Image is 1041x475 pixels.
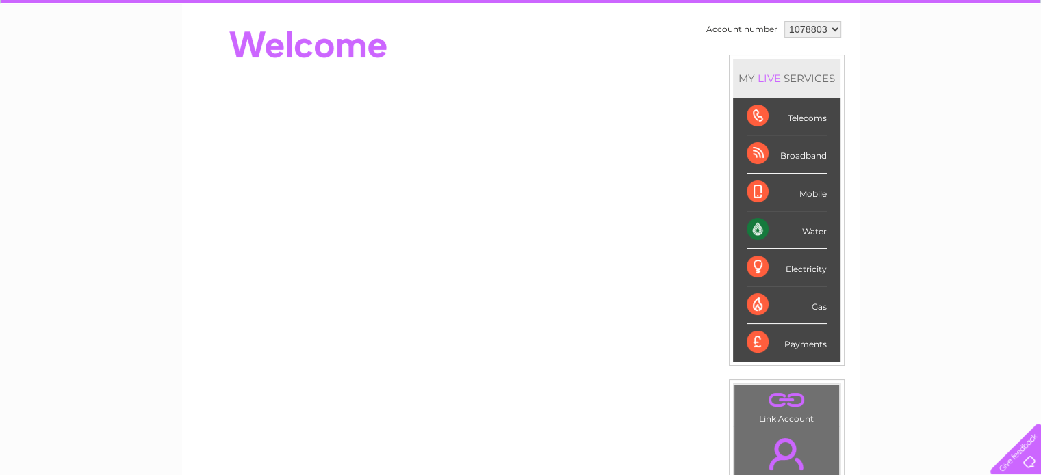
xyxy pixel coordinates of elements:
div: Gas [747,286,827,324]
a: Contact [950,58,984,68]
img: logo.png [36,36,106,77]
div: MY SERVICES [733,59,840,98]
a: Telecoms [873,58,914,68]
div: Water [747,211,827,249]
div: Telecoms [747,98,827,135]
div: Electricity [747,249,827,286]
div: Clear Business is a trading name of Verastar Limited (registered in [GEOGRAPHIC_DATA] No. 3667643... [198,8,845,66]
a: Water [800,58,826,68]
a: . [738,388,836,412]
a: Blog [922,58,942,68]
a: Log out [996,58,1028,68]
td: Link Account [734,384,840,427]
div: Broadband [747,135,827,173]
div: Payments [747,324,827,361]
td: Account number [703,18,781,41]
div: LIVE [755,72,784,85]
div: Mobile [747,174,827,211]
a: 0333 014 3131 [783,7,877,24]
a: Energy [834,58,864,68]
